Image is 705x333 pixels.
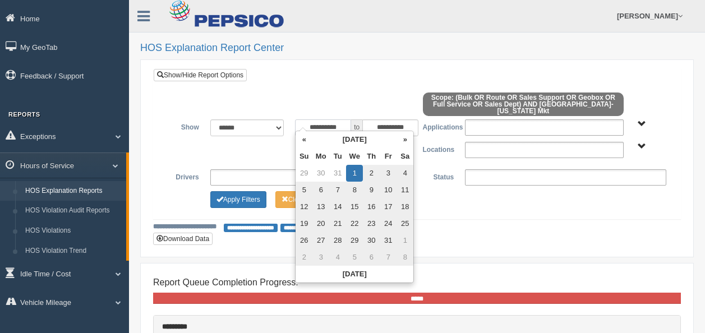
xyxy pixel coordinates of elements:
[417,119,459,133] label: Applications
[417,169,459,183] label: Status
[329,198,346,215] td: 14
[363,215,380,232] td: 23
[363,165,380,182] td: 2
[346,165,363,182] td: 1
[363,148,380,165] th: Th
[417,142,460,155] label: Locations
[397,148,413,165] th: Sa
[162,169,205,183] label: Drivers
[363,232,380,249] td: 30
[380,249,397,266] td: 7
[296,148,312,165] th: Su
[397,131,413,148] th: »
[20,181,126,201] a: HOS Explanation Reports
[312,131,397,148] th: [DATE]
[346,232,363,249] td: 29
[296,165,312,182] td: 29
[162,119,205,133] label: Show
[351,119,362,136] span: to
[296,266,413,283] th: [DATE]
[153,277,681,288] h4: Report Queue Completion Progress:
[312,165,329,182] td: 30
[397,165,413,182] td: 4
[397,198,413,215] td: 18
[312,215,329,232] td: 20
[329,148,346,165] th: Tu
[296,215,312,232] td: 19
[363,198,380,215] td: 16
[20,241,126,261] a: HOS Violation Trend
[312,148,329,165] th: Mo
[397,249,413,266] td: 8
[296,131,312,148] th: «
[329,249,346,266] td: 4
[329,232,346,249] td: 28
[346,215,363,232] td: 22
[380,215,397,232] td: 24
[380,148,397,165] th: Fr
[312,198,329,215] td: 13
[312,182,329,198] td: 6
[346,148,363,165] th: We
[363,182,380,198] td: 9
[153,233,213,245] button: Download Data
[380,165,397,182] td: 3
[296,249,312,266] td: 2
[20,201,126,221] a: HOS Violation Audit Reports
[329,182,346,198] td: 7
[312,232,329,249] td: 27
[380,198,397,215] td: 17
[329,215,346,232] td: 21
[296,198,312,215] td: 12
[312,249,329,266] td: 3
[363,249,380,266] td: 6
[380,182,397,198] td: 10
[154,69,247,81] a: Show/Hide Report Options
[140,43,694,54] h2: HOS Explanation Report Center
[346,198,363,215] td: 15
[296,232,312,249] td: 26
[329,165,346,182] td: 31
[397,182,413,198] td: 11
[423,92,624,116] span: Scope: (Bulk OR Route OR Sales Support OR Geobox OR Full Service OR Sales Dept) AND [GEOGRAPHIC_D...
[20,221,126,241] a: HOS Violations
[346,182,363,198] td: 8
[397,215,413,232] td: 25
[380,232,397,249] td: 31
[346,249,363,266] td: 5
[296,182,312,198] td: 5
[210,191,266,208] button: Change Filter Options
[275,191,331,208] button: Change Filter Options
[397,232,413,249] td: 1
